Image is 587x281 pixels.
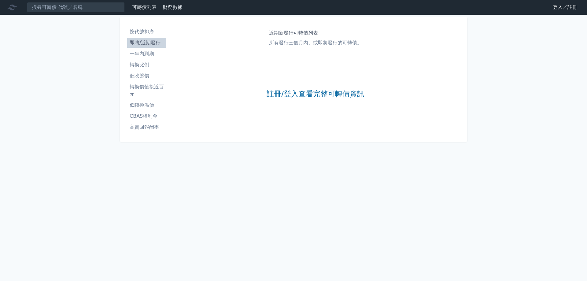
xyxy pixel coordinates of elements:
a: 轉換比例 [127,60,166,70]
li: 按代號排序 [127,28,166,35]
a: 轉換價值接近百元 [127,82,166,99]
li: 高賣回報酬率 [127,124,166,131]
p: 所有發行三個月內、或即將發行的可轉債。 [269,39,362,46]
li: 轉換價值接近百元 [127,83,166,98]
li: 低轉換溢價 [127,102,166,109]
a: 按代號排序 [127,27,166,37]
a: 財務數據 [163,4,183,10]
a: 低轉換溢價 [127,100,166,110]
a: 登入／註冊 [548,2,582,12]
a: 可轉債列表 [132,4,157,10]
h1: 近期新發行可轉債列表 [269,29,362,37]
li: 轉換比例 [127,61,166,68]
a: 一年內到期 [127,49,166,59]
a: 高賣回報酬率 [127,122,166,132]
a: 低收盤價 [127,71,166,81]
a: 註冊/登入查看完整可轉債資訊 [267,89,364,99]
input: 搜尋可轉債 代號／名稱 [27,2,125,13]
li: CBAS權利金 [127,113,166,120]
li: 一年內到期 [127,50,166,57]
li: 即將/近期發行 [127,39,166,46]
li: 低收盤價 [127,72,166,79]
a: 即將/近期發行 [127,38,166,48]
a: CBAS權利金 [127,111,166,121]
